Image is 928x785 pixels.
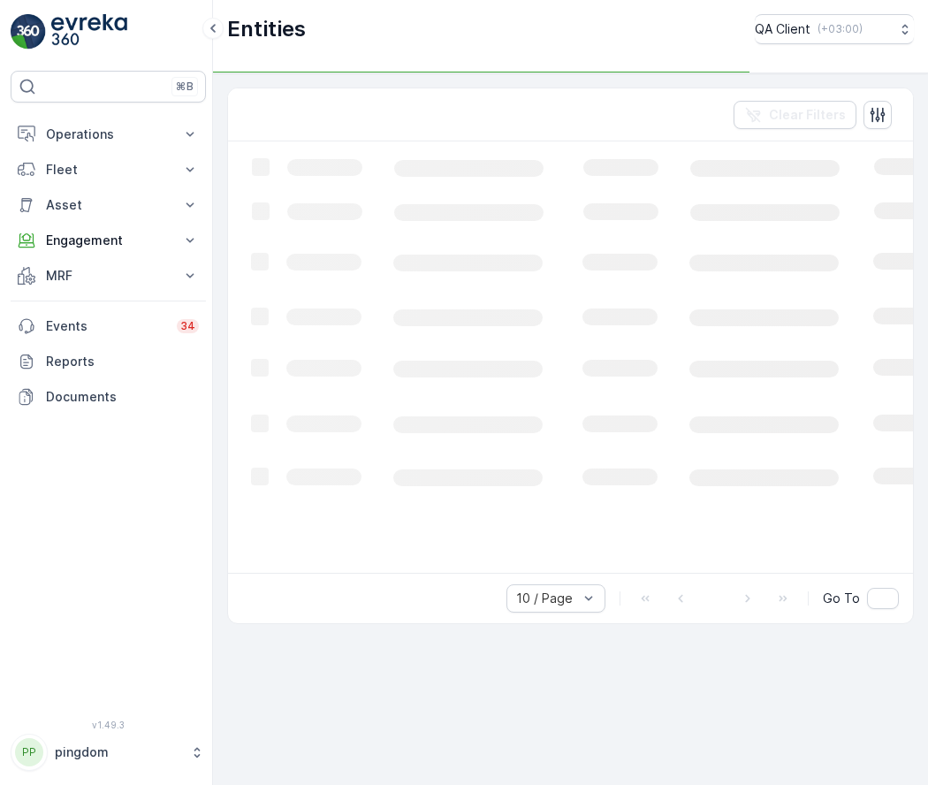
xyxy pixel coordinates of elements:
[46,161,171,179] p: Fleet
[11,734,206,771] button: PPpingdom
[755,20,810,38] p: QA Client
[46,196,171,214] p: Asset
[11,117,206,152] button: Operations
[769,106,846,124] p: Clear Filters
[55,743,181,761] p: pingdom
[46,388,199,406] p: Documents
[11,187,206,223] button: Asset
[180,319,195,333] p: 34
[11,720,206,730] span: v 1.49.3
[15,738,43,766] div: PP
[818,22,863,36] p: ( +03:00 )
[11,379,206,415] a: Documents
[823,590,860,607] span: Go To
[11,309,206,344] a: Events34
[46,232,171,249] p: Engagement
[46,353,199,370] p: Reports
[755,14,914,44] button: QA Client(+03:00)
[11,258,206,293] button: MRF
[11,344,206,379] a: Reports
[51,14,127,50] img: logo_light-DOdMpM7g.png
[46,267,171,285] p: MRF
[46,317,166,335] p: Events
[11,223,206,258] button: Engagement
[176,80,194,94] p: ⌘B
[11,152,206,187] button: Fleet
[227,15,306,43] p: Entities
[46,126,171,143] p: Operations
[734,101,856,129] button: Clear Filters
[11,14,46,50] img: logo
